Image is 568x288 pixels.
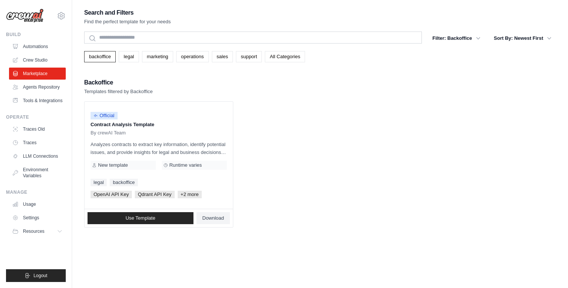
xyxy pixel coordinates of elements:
iframe: Chat Widget [530,252,568,288]
span: Resources [23,228,44,234]
span: By crewAI Team [91,130,126,136]
a: All Categories [265,51,305,62]
a: Tools & Integrations [9,95,66,107]
a: backoffice [84,51,116,62]
a: marketing [142,51,173,62]
button: Sort By: Newest First [489,32,556,45]
button: Resources [9,225,66,237]
a: sales [212,51,233,62]
div: Operate [6,114,66,120]
a: Traces [9,137,66,149]
button: Filter: Backoffice [428,32,485,45]
span: Qdrant API Key [135,191,175,198]
span: +2 more [178,191,202,198]
a: Crew Studio [9,54,66,66]
a: legal [91,179,107,186]
a: Use Template [88,212,193,224]
span: Use Template [125,215,155,221]
span: Logout [33,273,47,279]
a: Agents Repository [9,81,66,93]
a: backoffice [110,179,137,186]
a: Usage [9,198,66,210]
a: Automations [9,41,66,53]
p: Templates filtered by Backoffice [84,88,153,95]
a: Traces Old [9,123,66,135]
p: Analyzes contracts to extract key information, identify potential issues, and provide insights fo... [91,140,227,156]
a: operations [176,51,209,62]
a: support [236,51,262,62]
img: Logo [6,9,44,23]
p: Find the perfect template for your needs [84,18,171,26]
a: LLM Connections [9,150,66,162]
h2: Backoffice [84,77,153,88]
span: OpenAI API Key [91,191,132,198]
button: Logout [6,269,66,282]
a: legal [119,51,139,62]
a: Environment Variables [9,164,66,182]
a: Settings [9,212,66,224]
span: New template [98,162,128,168]
span: Official [91,112,118,119]
h2: Search and Filters [84,8,171,18]
a: Download [196,212,230,224]
a: Marketplace [9,68,66,80]
p: Contract Analysis Template [91,121,227,128]
div: Build [6,32,66,38]
div: Manage [6,189,66,195]
span: Download [202,215,224,221]
span: Runtime varies [169,162,202,168]
div: Widget συνομιλίας [530,252,568,288]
